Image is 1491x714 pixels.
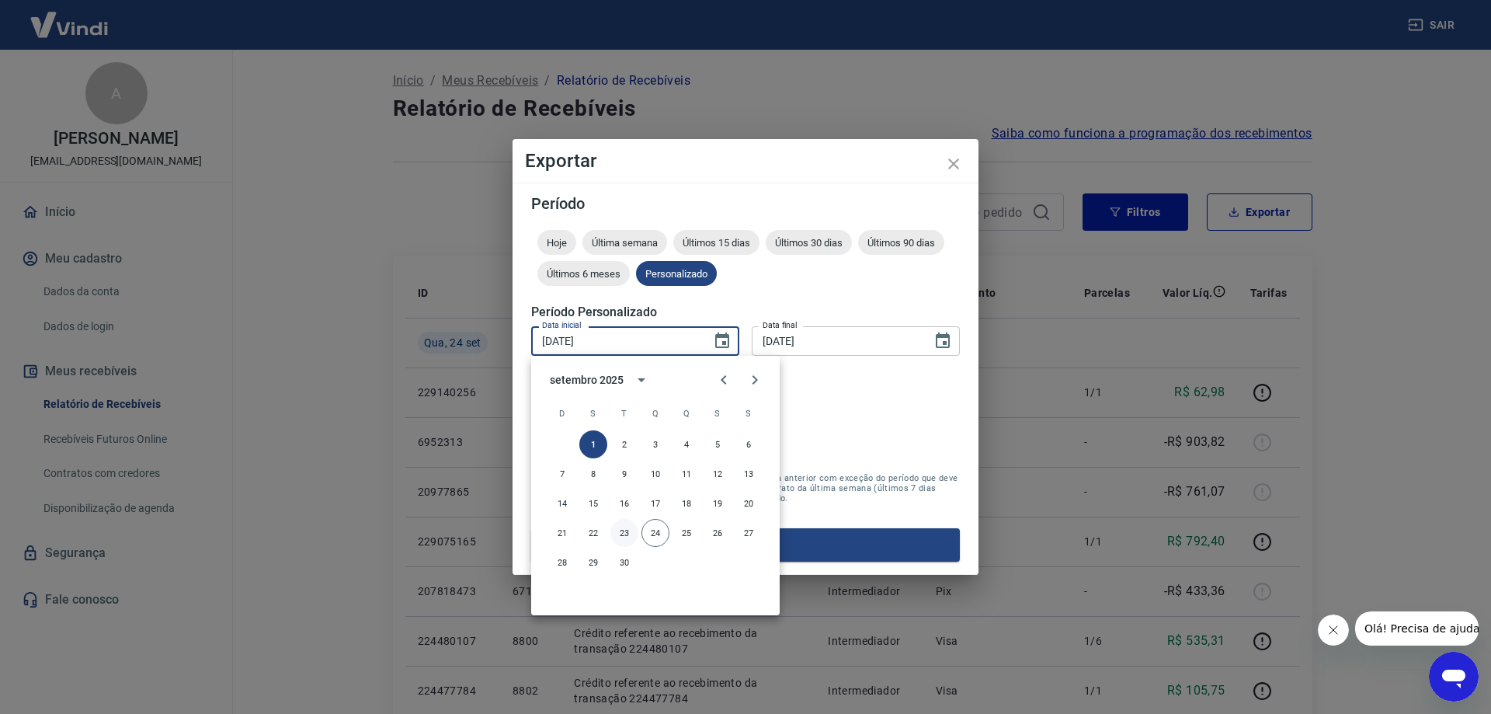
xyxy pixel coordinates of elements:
button: 20 [735,489,763,517]
label: Data final [763,319,798,331]
button: Previous month [708,364,739,395]
button: 8 [579,460,607,488]
button: 21 [548,519,576,547]
span: quarta-feira [641,398,669,429]
button: 4 [673,430,700,458]
button: 9 [610,460,638,488]
span: Últimos 30 dias [766,237,852,249]
input: DD/MM/YYYY [531,326,700,355]
span: sexta-feira [704,398,732,429]
button: Next month [739,364,770,395]
div: Últimos 15 dias [673,230,759,255]
button: 12 [704,460,732,488]
button: 2 [610,430,638,458]
span: Últimos 90 dias [858,237,944,249]
button: 19 [704,489,732,517]
button: calendar view is open, switch to year view [628,367,655,393]
button: 25 [673,519,700,547]
h4: Exportar [525,152,966,170]
button: Choose date, selected date is 1 de set de 2025 [707,326,738,357]
div: Hoje [537,230,576,255]
iframe: Fechar mensagem [1318,615,1349,646]
button: 11 [673,460,700,488]
div: Personalizado [636,261,717,286]
div: Últimos 30 dias [766,230,852,255]
button: 28 [548,549,576,576]
button: 6 [735,430,763,458]
span: terça-feira [610,398,638,429]
button: 7 [548,460,576,488]
iframe: Botão para abrir a janela de mensagens [1429,652,1479,702]
button: 27 [735,519,763,547]
span: Personalizado [636,268,717,280]
button: 18 [673,489,700,517]
button: 17 [641,489,669,517]
div: Última semana [582,230,667,255]
button: 26 [704,519,732,547]
button: Choose date, selected date is 24 de set de 2025 [927,326,958,357]
button: 29 [579,549,607,576]
span: Últimos 6 meses [537,268,630,280]
button: 22 [579,519,607,547]
input: DD/MM/YYYY [752,326,921,355]
button: 30 [610,549,638,576]
button: 24 [641,519,669,547]
button: 23 [610,519,638,547]
span: Última semana [582,237,667,249]
button: 3 [641,430,669,458]
button: 14 [548,489,576,517]
button: 15 [579,489,607,517]
span: domingo [548,398,576,429]
span: sábado [735,398,763,429]
button: 16 [610,489,638,517]
span: Olá! Precisa de ajuda? [9,11,130,23]
div: setembro 2025 [550,372,624,388]
label: Data inicial [542,319,582,331]
h5: Período [531,196,960,211]
iframe: Mensagem da empresa [1355,611,1479,646]
span: Últimos 15 dias [673,237,759,249]
span: Hoje [537,237,576,249]
span: quinta-feira [673,398,700,429]
span: segunda-feira [579,398,607,429]
button: 5 [704,430,732,458]
button: 1 [579,430,607,458]
div: Últimos 6 meses [537,261,630,286]
h5: Período Personalizado [531,305,960,320]
div: Últimos 90 dias [858,230,944,255]
button: 10 [641,460,669,488]
button: close [935,145,972,183]
button: 13 [735,460,763,488]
